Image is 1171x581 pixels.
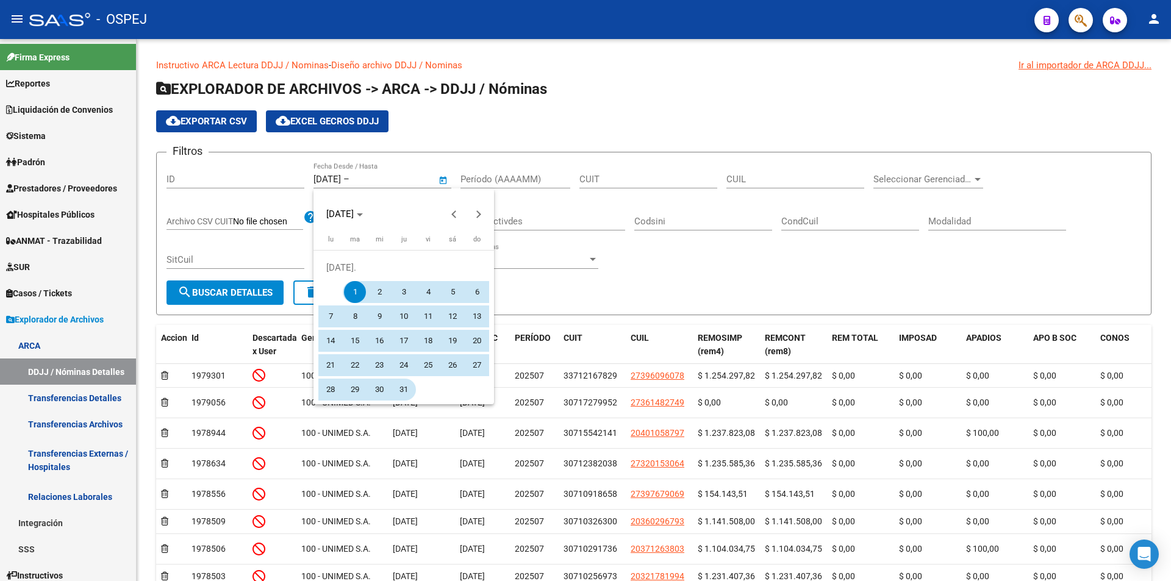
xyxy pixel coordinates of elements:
span: 30 [368,379,390,401]
span: 16 [368,330,390,352]
button: 30 de julio de 2025 [367,377,392,402]
button: 9 de julio de 2025 [367,304,392,329]
button: 28 de julio de 2025 [318,377,343,402]
button: 6 de julio de 2025 [465,280,489,304]
button: 10 de julio de 2025 [392,304,416,329]
div: Open Intercom Messenger [1130,540,1159,569]
button: 26 de julio de 2025 [440,353,465,377]
button: 4 de julio de 2025 [416,280,440,304]
span: 27 [466,354,488,376]
span: do [473,235,481,243]
span: 15 [344,330,366,352]
span: 12 [442,305,464,327]
span: 28 [320,379,342,401]
button: Next month [467,202,491,226]
span: 7 [320,305,342,327]
button: 17 de julio de 2025 [392,329,416,353]
span: 21 [320,354,342,376]
span: 10 [393,305,415,327]
span: [DATE] [326,209,354,219]
span: ju [401,235,407,243]
span: 8 [344,305,366,327]
span: 26 [442,354,464,376]
span: sá [449,235,456,243]
button: 18 de julio de 2025 [416,329,440,353]
span: 19 [442,330,464,352]
span: 22 [344,354,366,376]
button: Previous month [442,202,467,226]
span: ma [350,235,360,243]
span: 1 [344,281,366,303]
button: 23 de julio de 2025 [367,353,392,377]
button: 12 de julio de 2025 [440,304,465,329]
button: 21 de julio de 2025 [318,353,343,377]
button: 13 de julio de 2025 [465,304,489,329]
span: 24 [393,354,415,376]
span: 3 [393,281,415,303]
span: 9 [368,305,390,327]
span: 23 [368,354,390,376]
span: 25 [417,354,439,376]
button: 7 de julio de 2025 [318,304,343,329]
button: 5 de julio de 2025 [440,280,465,304]
span: lu [328,235,334,243]
td: [DATE]. [318,255,489,280]
span: vi [426,235,431,243]
button: 8 de julio de 2025 [343,304,367,329]
button: 1 de julio de 2025 [343,280,367,304]
span: 11 [417,305,439,327]
button: 25 de julio de 2025 [416,353,440,377]
span: 4 [417,281,439,303]
button: 31 de julio de 2025 [392,377,416,402]
button: 3 de julio de 2025 [392,280,416,304]
button: Choose month and year [321,203,368,225]
button: 29 de julio de 2025 [343,377,367,402]
button: 14 de julio de 2025 [318,329,343,353]
span: 14 [320,330,342,352]
span: 17 [393,330,415,352]
button: 15 de julio de 2025 [343,329,367,353]
button: 2 de julio de 2025 [367,280,392,304]
button: 27 de julio de 2025 [465,353,489,377]
button: 20 de julio de 2025 [465,329,489,353]
span: 6 [466,281,488,303]
span: 29 [344,379,366,401]
span: mi [376,235,384,243]
button: 11 de julio de 2025 [416,304,440,329]
button: 16 de julio de 2025 [367,329,392,353]
span: 5 [442,281,464,303]
button: 19 de julio de 2025 [440,329,465,353]
button: 24 de julio de 2025 [392,353,416,377]
button: 22 de julio de 2025 [343,353,367,377]
span: 2 [368,281,390,303]
span: 18 [417,330,439,352]
span: 13 [466,305,488,327]
span: 31 [393,379,415,401]
span: 20 [466,330,488,352]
